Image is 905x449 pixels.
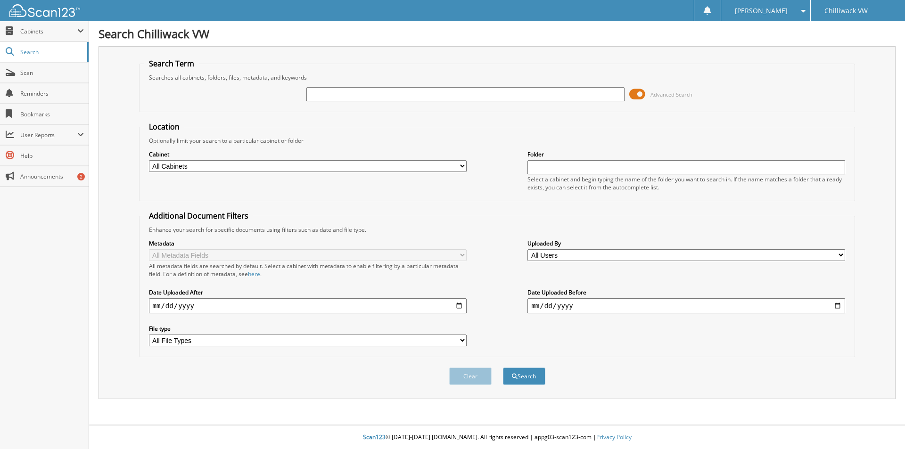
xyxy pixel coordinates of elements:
span: Bookmarks [20,110,84,118]
label: Folder [527,150,845,158]
label: Date Uploaded Before [527,288,845,296]
span: [PERSON_NAME] [735,8,788,14]
span: Help [20,152,84,160]
label: Metadata [149,239,467,247]
span: Announcements [20,172,84,180]
span: User Reports [20,131,77,139]
a: here [248,270,260,278]
div: Select a cabinet and begin typing the name of the folder you want to search in. If the name match... [527,175,845,191]
h1: Search Chilliwack VW [99,26,896,41]
span: Search [20,48,82,56]
input: end [527,298,845,313]
input: start [149,298,467,313]
span: Reminders [20,90,84,98]
span: Advanced Search [650,91,692,98]
button: Clear [449,367,492,385]
label: Uploaded By [527,239,845,247]
span: Scan [20,69,84,77]
img: scan123-logo-white.svg [9,4,80,17]
legend: Additional Document Filters [144,211,253,221]
div: Optionally limit your search to a particular cabinet or folder [144,137,850,145]
span: Scan123 [363,433,386,441]
iframe: Chat Widget [858,404,905,449]
label: Date Uploaded After [149,288,467,296]
div: 2 [77,173,85,180]
div: Searches all cabinets, folders, files, metadata, and keywords [144,73,850,82]
div: © [DATE]-[DATE] [DOMAIN_NAME]. All rights reserved | appg03-scan123-com | [89,426,905,449]
legend: Search Term [144,58,199,69]
a: Privacy Policy [596,433,632,441]
button: Search [503,367,545,385]
div: All metadata fields are searched by default. Select a cabinet with metadata to enable filtering b... [149,262,467,278]
legend: Location [144,122,184,132]
span: Chilliwack VW [824,8,868,14]
span: Cabinets [20,27,77,35]
div: Enhance your search for specific documents using filters such as date and file type. [144,226,850,234]
label: File type [149,325,467,333]
label: Cabinet [149,150,467,158]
